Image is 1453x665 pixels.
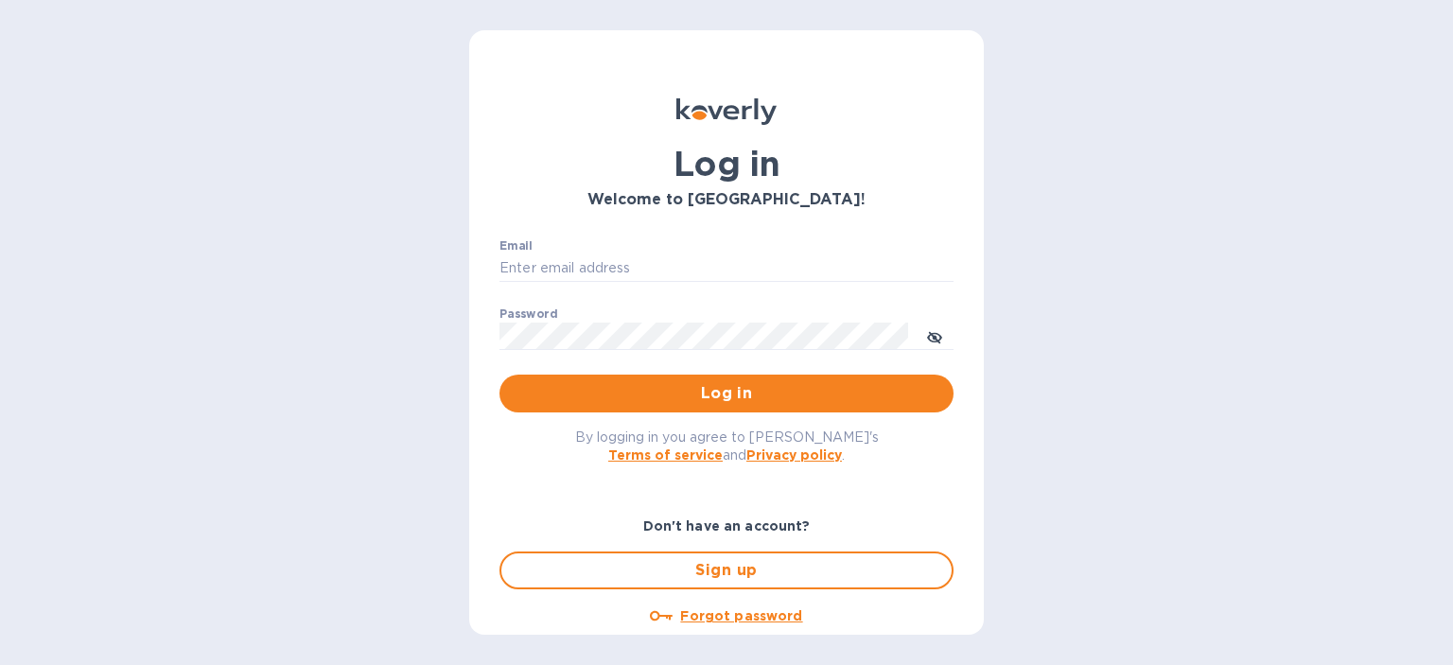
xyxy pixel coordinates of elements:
[746,447,842,463] a: Privacy policy
[499,308,557,320] label: Password
[676,98,777,125] img: Koverly
[499,240,533,252] label: Email
[499,254,954,283] input: Enter email address
[515,382,938,405] span: Log in
[916,317,954,355] button: toggle password visibility
[680,608,802,623] u: Forgot password
[516,559,937,582] span: Sign up
[499,551,954,589] button: Sign up
[575,429,879,463] span: By logging in you agree to [PERSON_NAME]'s and .
[608,447,723,463] a: Terms of service
[499,144,954,184] h1: Log in
[499,191,954,209] h3: Welcome to [GEOGRAPHIC_DATA]!
[499,375,954,412] button: Log in
[643,518,811,534] b: Don't have an account?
